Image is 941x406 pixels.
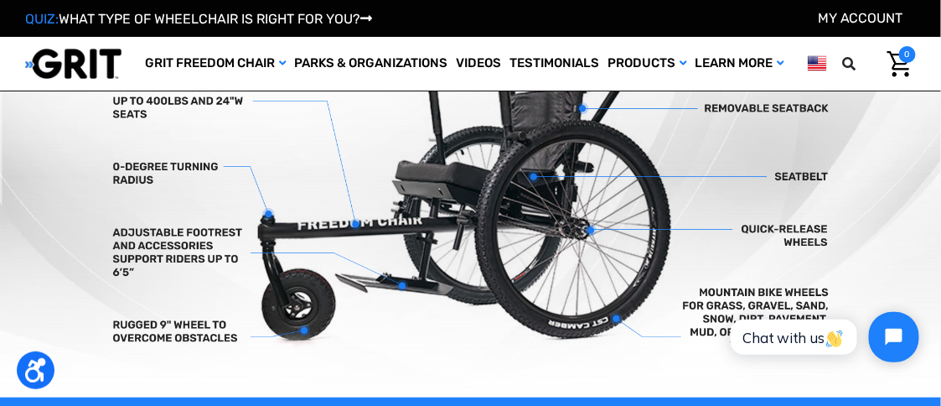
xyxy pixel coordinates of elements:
img: GRIT All-Terrain Wheelchair and Mobility Equipment [25,48,122,80]
span: QUIZ: [25,11,59,27]
span: 0 [899,46,916,63]
a: Cart with 0 items [875,46,916,81]
a: Account [818,10,903,26]
a: GRIT Freedom Chair [141,37,290,91]
a: Parks & Organizations [290,37,452,91]
a: Products [603,37,690,91]
a: Testimonials [505,37,603,91]
img: us.png [808,53,827,74]
a: Videos [452,37,505,91]
input: Search [866,46,875,81]
a: QUIZ:WHAT TYPE OF WHEELCHAIR IS RIGHT FOR YOU? [25,11,372,27]
a: Learn More [690,37,788,91]
iframe: Tidio Chat [712,298,933,377]
img: Cart [887,51,912,77]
